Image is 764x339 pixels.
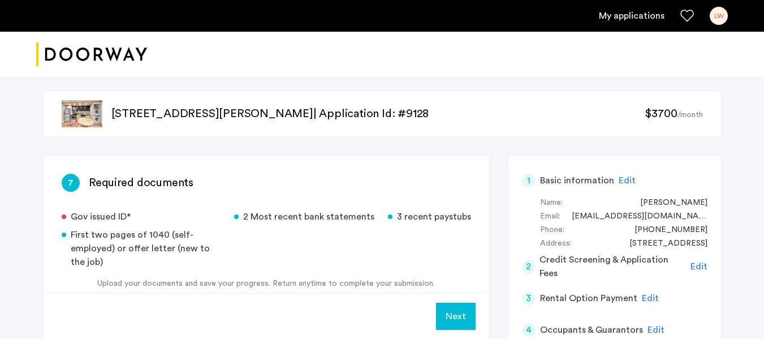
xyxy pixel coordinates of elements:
span: Edit [690,262,707,271]
a: My application [599,9,664,23]
span: Edit [619,176,636,185]
h5: Rental Option Payment [540,291,637,305]
span: $3700 [645,108,677,119]
div: 29 Key Rock Road [618,237,707,251]
h3: Required documents [89,175,193,191]
p: [STREET_ADDRESS][PERSON_NAME] | Application Id: #9128 [111,106,645,122]
div: 4 [522,323,536,337]
iframe: chat widget [716,294,753,328]
h5: Basic information [540,174,614,187]
div: Gov issued ID* [62,210,221,224]
div: 3 recent paystubs [388,210,471,224]
span: Edit [648,325,664,334]
h5: Credit Screening & Application Fees [539,253,686,280]
h5: Occupants & Guarantors [540,323,643,337]
div: Address: [540,237,572,251]
div: Upload your documents and save your progress. Return anytime to complete your submission. [62,278,471,290]
a: Favorites [680,9,694,23]
button: Next [436,303,476,330]
div: 1 [522,174,536,187]
img: logo [36,33,147,76]
a: Cazamio logo [36,33,147,76]
div: 3 [522,291,536,305]
div: Phone: [540,224,564,237]
sub: /month [677,111,703,119]
div: Name: [540,196,563,210]
div: lwolff@westportps.org [560,210,707,224]
img: apartment [62,100,102,127]
div: 7 [62,174,80,192]
div: Email: [540,210,560,224]
div: LW [710,7,728,25]
div: 2 [522,260,536,273]
div: First two pages of 1040 (self-employed) or offer letter (new to the job) [62,228,221,269]
div: +12033007482 [623,224,707,237]
div: Lisa Wolff [629,196,707,210]
span: Edit [642,294,659,303]
div: 2 Most recent bank statements [234,210,374,224]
